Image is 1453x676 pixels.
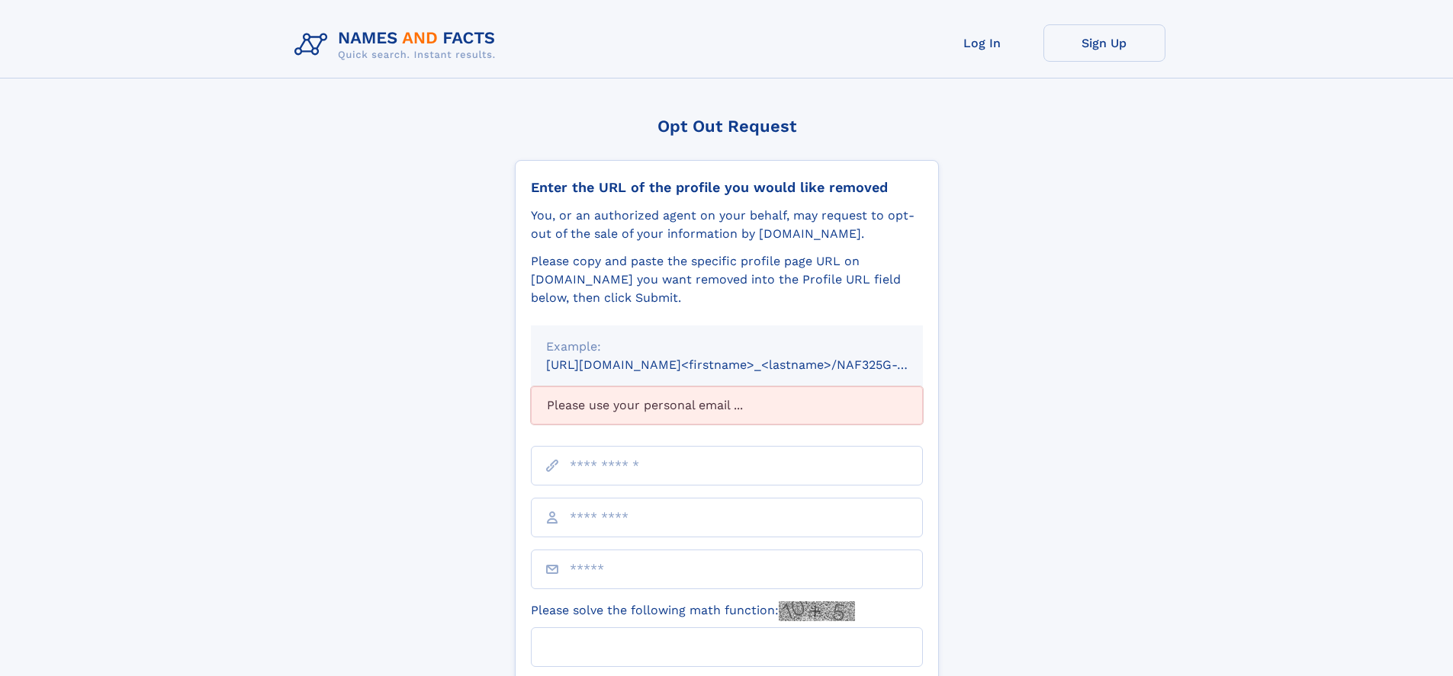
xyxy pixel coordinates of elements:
small: [URL][DOMAIN_NAME]<firstname>_<lastname>/NAF325G-xxxxxxxx [546,357,952,372]
div: Enter the URL of the profile you would like removed [531,179,923,196]
div: Example: [546,338,908,356]
div: Opt Out Request [515,117,939,136]
label: Please solve the following math function: [531,601,855,621]
div: Please copy and paste the specific profile page URL on [DOMAIN_NAME] you want removed into the Pr... [531,252,923,307]
div: Please use your personal email ... [531,386,923,425]
img: Logo Names and Facts [288,24,508,66]
a: Log In [921,24,1043,62]
div: You, or an authorized agent on your behalf, may request to opt-out of the sale of your informatio... [531,207,923,243]
a: Sign Up [1043,24,1165,62]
